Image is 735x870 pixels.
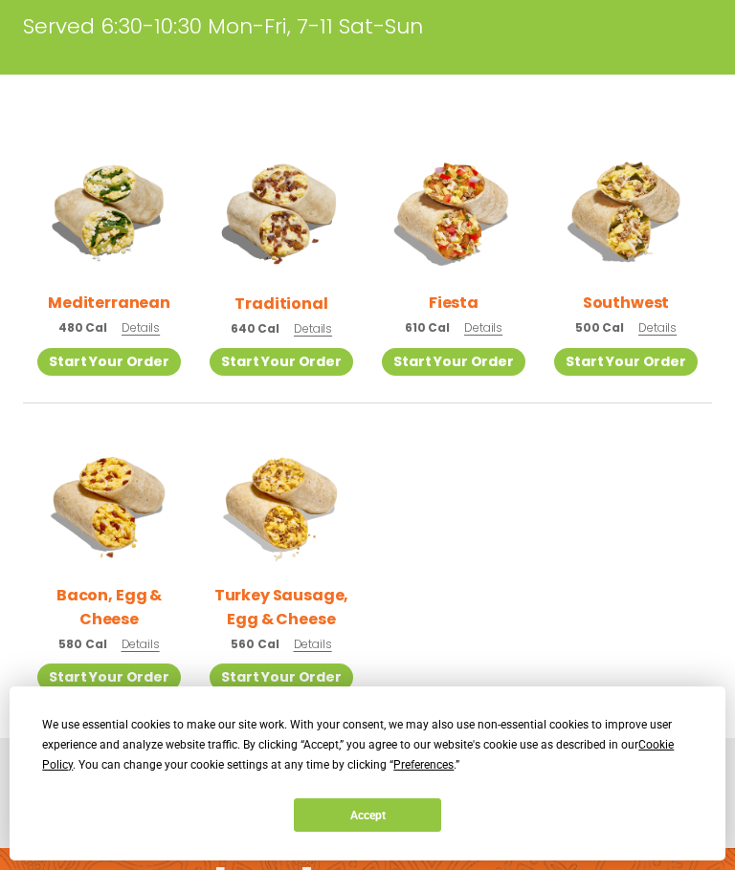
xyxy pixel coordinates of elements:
[37,432,181,576] img: Product photo for Bacon, Egg & Cheese
[42,715,692,775] div: We use essential cookies to make our site work. With your consent, we may also use non-essential ...
[234,292,327,315] h2: Traditional
[638,319,677,336] span: Details
[210,583,353,631] h2: Turkey Sausage, Egg & Cheese
[231,320,279,337] span: 640 Cal
[122,319,160,336] span: Details
[37,348,181,376] a: Start Your Order
[58,319,107,337] span: 480 Cal
[464,319,502,336] span: Details
[37,663,181,691] a: Start Your Order
[294,798,441,832] button: Accept
[210,663,353,691] a: Start Your Order
[294,636,332,652] span: Details
[37,583,181,631] h2: Bacon, Egg & Cheese
[122,636,160,652] span: Details
[554,348,698,376] a: Start Your Order
[58,636,106,653] span: 580 Cal
[231,636,278,653] span: 560 Cal
[10,686,725,860] div: Cookie Consent Prompt
[48,291,170,315] h2: Mediterranean
[583,291,670,315] h2: Southwest
[405,319,450,337] span: 610 Cal
[382,348,525,376] a: Start Your Order
[554,140,698,283] img: Product photo for Southwest
[429,291,479,315] h2: Fiesta
[37,140,181,283] img: Product photo for Mediterranean Breakfast Burrito
[382,140,525,283] img: Product photo for Fiesta
[210,140,353,283] img: Product photo for Traditional
[294,320,332,337] span: Details
[210,432,353,576] img: Product photo for Turkey Sausage, Egg & Cheese
[210,348,353,376] a: Start Your Order
[393,758,454,772] span: Preferences
[23,11,712,42] p: Served 6:30-10:30 Mon-Fri, 7-11 Sat-Sun
[575,319,624,337] span: 500 Cal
